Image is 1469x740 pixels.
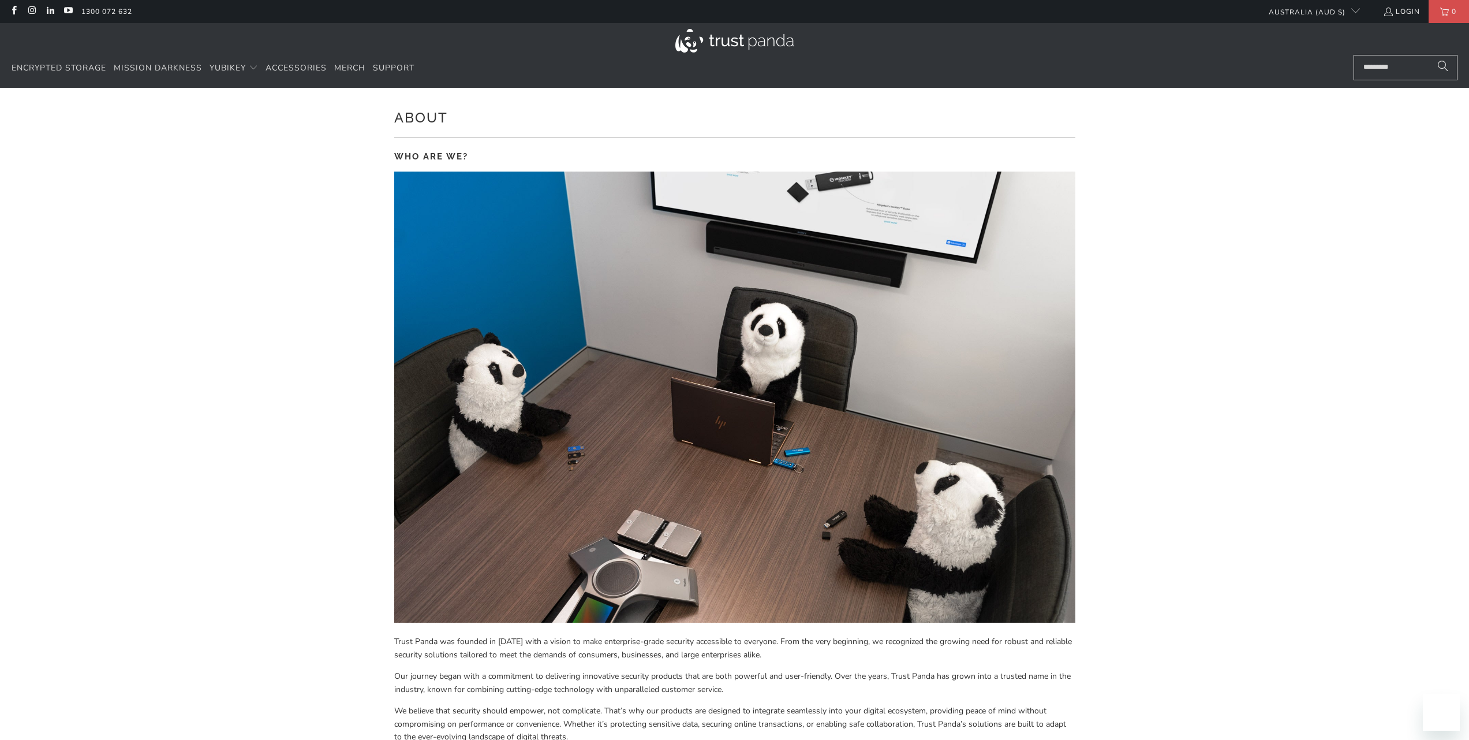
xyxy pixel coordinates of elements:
span: Accessories [266,62,327,73]
input: Search... [1354,55,1457,80]
iframe: Button to launch messaging window [1423,694,1460,731]
a: Login [1383,5,1420,18]
h1: About [394,105,1075,128]
span: Merch [334,62,365,73]
a: Mission Darkness [114,55,202,82]
a: Accessories [266,55,327,82]
a: 1300 072 632 [81,5,132,18]
strong: WHO ARE WE? [394,151,468,162]
span: Trust Panda was founded in [DATE] with a vision to make enterprise-grade security accessible to e... [394,636,1072,660]
span: Encrypted Storage [12,62,106,73]
nav: Translation missing: en.navigation.header.main_nav [12,55,414,82]
span: Support [373,62,414,73]
summary: YubiKey [210,55,258,82]
a: Trust Panda Australia on LinkedIn [45,7,55,16]
a: Support [373,55,414,82]
a: Trust Panda Australia on Facebook [9,7,18,16]
a: Encrypted Storage [12,55,106,82]
button: Search [1429,55,1457,80]
a: Trust Panda Australia on Instagram [27,7,36,16]
span: Mission Darkness [114,62,202,73]
img: Trust Panda Australia [675,29,794,53]
a: Trust Panda Australia on YouTube [63,7,73,16]
span: YubiKey [210,62,246,73]
a: Merch [334,55,365,82]
span: Our journey began with a commitment to delivering innovative security products that are both powe... [394,671,1071,694]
